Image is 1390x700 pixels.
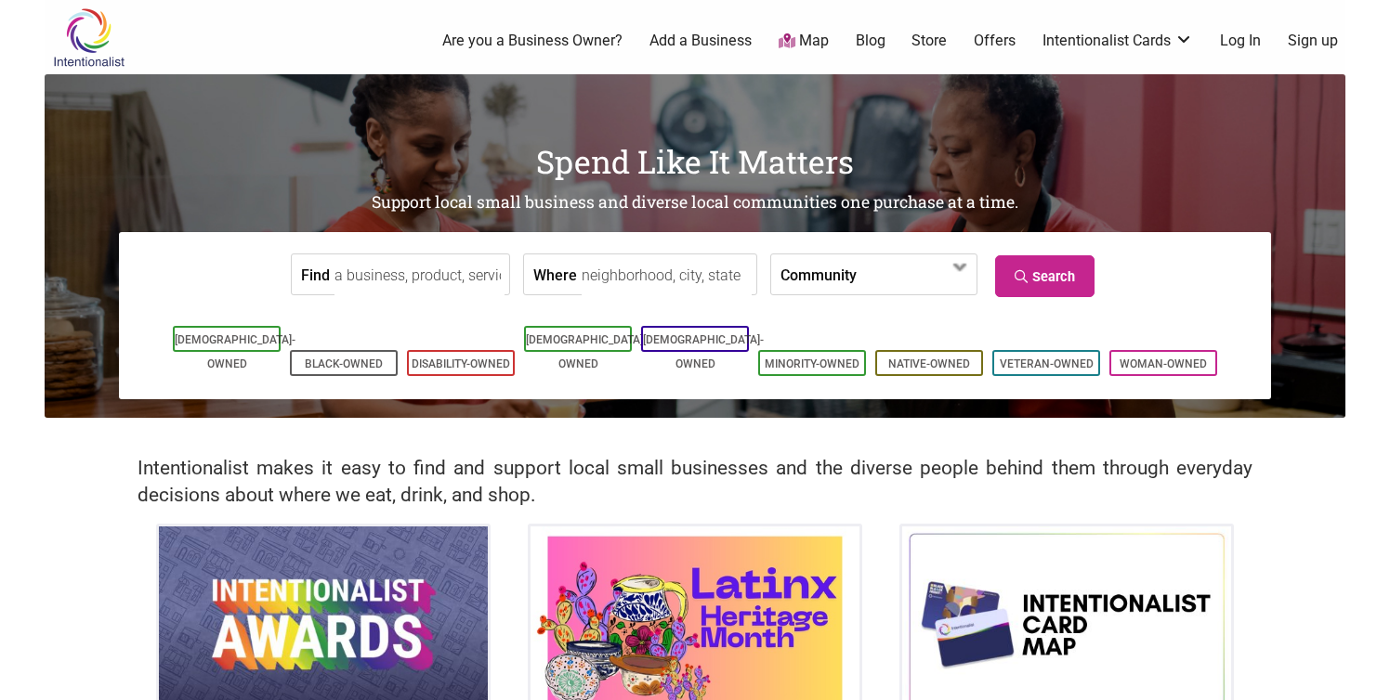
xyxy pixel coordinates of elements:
[301,254,330,294] label: Find
[138,455,1252,509] h2: Intentionalist makes it easy to find and support local small businesses and the diverse people be...
[779,31,829,52] a: Map
[526,333,647,370] a: [DEMOGRAPHIC_DATA]-Owned
[1000,357,1094,370] a: Veteran-Owned
[1288,31,1338,51] a: Sign up
[45,139,1345,184] h1: Spend Like It Matters
[649,31,752,51] a: Add a Business
[974,31,1016,51] a: Offers
[780,254,857,294] label: Community
[412,357,510,370] a: Disability-Owned
[995,255,1095,297] a: Search
[533,254,577,294] label: Where
[888,357,970,370] a: Native-Owned
[334,254,505,296] input: a business, product, service
[1220,31,1261,51] a: Log In
[765,357,859,370] a: Minority-Owned
[442,31,623,51] a: Are you a Business Owner?
[856,31,885,51] a: Blog
[643,333,764,370] a: [DEMOGRAPHIC_DATA]-Owned
[45,191,1345,214] h2: Support local small business and diverse local communities one purchase at a time.
[305,357,383,370] a: Black-Owned
[1042,31,1193,51] a: Intentionalist Cards
[911,31,947,51] a: Store
[582,254,752,296] input: neighborhood, city, state
[45,7,133,68] img: Intentionalist
[175,333,295,370] a: [DEMOGRAPHIC_DATA]-Owned
[1120,357,1207,370] a: Woman-Owned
